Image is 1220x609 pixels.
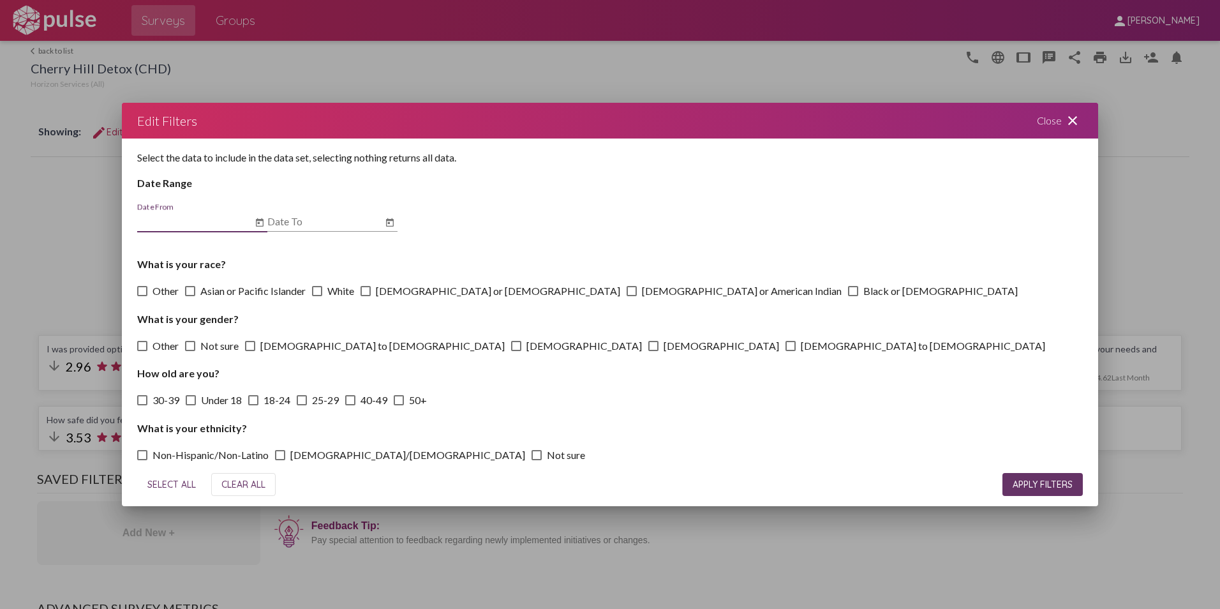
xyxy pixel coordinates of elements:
[137,422,1083,434] h4: What is your ethnicity?
[252,215,267,230] button: Open calendar
[863,283,1018,299] span: Black or [DEMOGRAPHIC_DATA]
[1065,113,1080,128] mat-icon: close
[361,393,387,408] span: 40-49
[327,283,354,299] span: White
[260,338,505,354] span: [DEMOGRAPHIC_DATA] to [DEMOGRAPHIC_DATA]
[137,110,197,131] div: Edit Filters
[137,367,1083,379] h4: How old are you?
[547,447,585,463] span: Not sure
[642,283,842,299] span: [DEMOGRAPHIC_DATA] or American Indian
[1002,473,1083,496] button: APPLY FILTERS
[664,338,779,354] span: [DEMOGRAPHIC_DATA]
[290,447,525,463] span: [DEMOGRAPHIC_DATA]/[DEMOGRAPHIC_DATA]
[147,479,196,490] span: SELECT ALL
[152,447,269,463] span: Non-Hispanic/Non-Latino
[376,283,620,299] span: [DEMOGRAPHIC_DATA] or [DEMOGRAPHIC_DATA]
[211,473,276,496] button: CLEAR ALL
[152,393,179,408] span: 30-39
[382,215,398,230] button: Open calendar
[137,473,206,496] button: SELECT ALL
[152,338,179,354] span: Other
[1013,479,1073,490] span: APPLY FILTERS
[526,338,642,354] span: [DEMOGRAPHIC_DATA]
[801,338,1045,354] span: [DEMOGRAPHIC_DATA] to [DEMOGRAPHIC_DATA]
[221,479,265,490] span: CLEAR ALL
[200,283,306,299] span: Asian or Pacific Islander
[152,283,179,299] span: Other
[1022,103,1098,139] div: Close
[137,258,1083,270] h4: What is your race?
[137,177,1083,189] h4: Date Range
[409,393,427,408] span: 50+
[264,393,290,408] span: 18-24
[201,393,242,408] span: Under 18
[312,393,339,408] span: 25-29
[137,313,1083,325] h4: What is your gender?
[200,338,239,354] span: Not sure
[137,151,456,163] span: Select the data to include in the data set, selecting nothing returns all data.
